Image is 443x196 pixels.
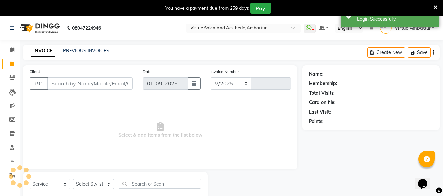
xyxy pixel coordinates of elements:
label: Invoice Number [211,69,239,75]
label: Date [143,69,151,75]
iframe: chat widget [415,170,436,189]
button: Create New [367,47,405,58]
div: Name: [309,71,324,78]
div: Last Visit: [309,109,331,116]
b: 08047224946 [72,19,101,37]
img: logo [17,19,62,37]
a: PREVIOUS INVOICES [63,48,109,54]
div: Card on file: [309,99,336,106]
input: Search or Scan [119,179,201,189]
label: Client [30,69,40,75]
div: Points: [309,118,324,125]
button: Pay [250,3,271,14]
div: Total Visits: [309,90,335,97]
img: Virtue Ambattur [380,22,392,34]
span: Virtue Ambattur [395,25,431,32]
div: Membership: [309,80,337,87]
input: Search by Name/Mobile/Email/Code [47,77,133,90]
div: Login Successfully. [357,16,434,23]
button: Save [408,47,431,58]
a: INVOICE [31,45,55,57]
span: Select & add items from the list below [30,98,291,163]
div: You have a payment due from 259 days [165,5,249,12]
button: +91 [30,77,48,90]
